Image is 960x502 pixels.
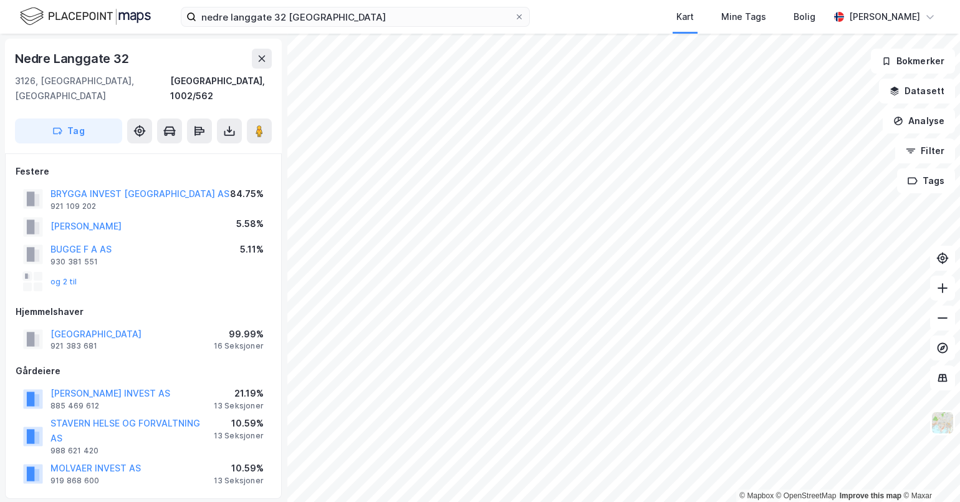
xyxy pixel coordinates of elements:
a: Mapbox [739,491,774,500]
button: Bokmerker [871,49,955,74]
div: 10.59% [214,416,264,431]
input: Søk på adresse, matrikkel, gårdeiere, leietakere eller personer [196,7,514,26]
div: 3126, [GEOGRAPHIC_DATA], [GEOGRAPHIC_DATA] [15,74,170,104]
div: 919 868 600 [50,476,99,486]
div: Gårdeiere [16,364,271,379]
iframe: Chat Widget [898,442,960,502]
div: Nedre Langgate 32 [15,49,132,69]
div: Kontrollprogram for chat [898,442,960,502]
div: 930 381 551 [50,257,98,267]
div: 13 Seksjoner [214,476,264,486]
div: 13 Seksjoner [214,401,264,411]
button: Datasett [879,79,955,104]
div: 921 109 202 [50,201,96,211]
div: 16 Seksjoner [214,341,264,351]
div: 988 621 420 [50,446,98,456]
div: 5.11% [240,242,264,257]
div: 21.19% [214,386,264,401]
div: 13 Seksjoner [214,431,264,441]
div: Mine Tags [721,9,766,24]
div: Festere [16,164,271,179]
div: Hjemmelshaver [16,304,271,319]
div: [PERSON_NAME] [849,9,920,24]
div: [GEOGRAPHIC_DATA], 1002/562 [170,74,272,104]
button: Tag [15,118,122,143]
img: Z [931,411,954,435]
button: Filter [895,138,955,163]
div: 885 469 612 [50,401,99,411]
a: Improve this map [840,491,901,500]
div: 921 383 681 [50,341,97,351]
div: 10.59% [214,461,264,476]
a: OpenStreetMap [776,491,837,500]
div: 84.75% [230,186,264,201]
div: 5.58% [236,216,264,231]
div: Bolig [794,9,815,24]
button: Tags [897,168,955,193]
div: Kart [676,9,694,24]
div: 99.99% [214,327,264,342]
img: logo.f888ab2527a4732fd821a326f86c7f29.svg [20,6,151,27]
button: Analyse [883,109,955,133]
